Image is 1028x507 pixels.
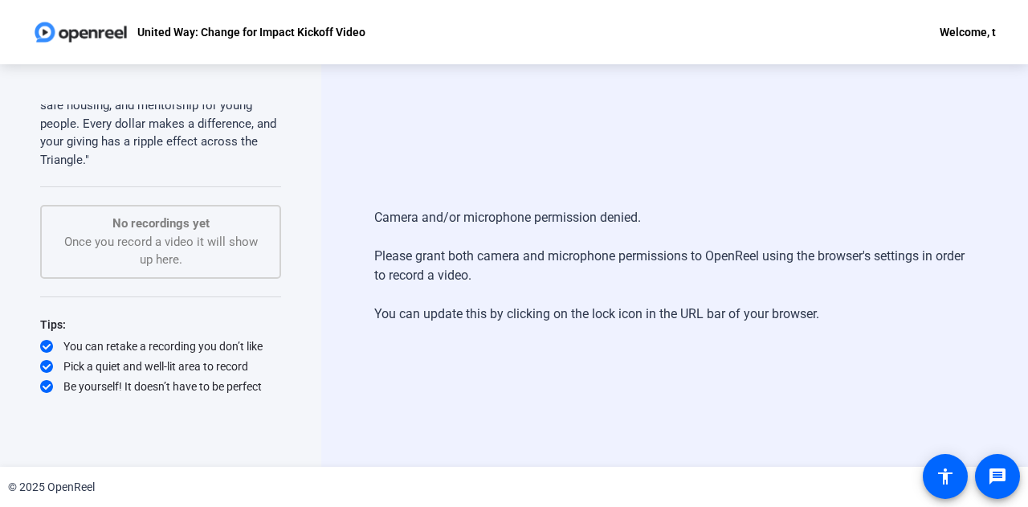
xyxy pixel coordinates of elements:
p: United Way: Change for Impact Kickoff Video [137,22,365,42]
mat-icon: message [988,467,1007,486]
div: You can retake a recording you don’t like [40,338,281,354]
p: No recordings yet [58,215,263,233]
mat-icon: accessibility [936,467,955,486]
div: Pick a quiet and well-lit area to record [40,358,281,374]
div: © 2025 OpenReel [8,479,95,496]
div: Welcome, t [940,22,996,42]
div: Camera and/or microphone permission denied. Please grant both camera and microphone permissions t... [374,192,975,340]
div: Be yourself! It doesn’t have to be perfect [40,378,281,395]
img: OpenReel logo [32,16,129,48]
div: Tips: [40,315,281,334]
div: Once you record a video it will show up here. [58,215,263,269]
